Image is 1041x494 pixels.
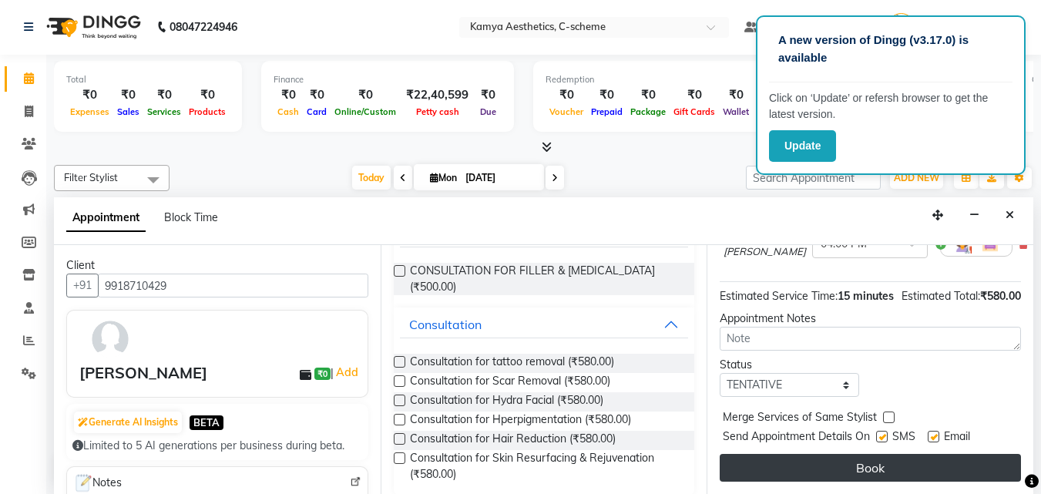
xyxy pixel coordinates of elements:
div: Consultation [409,315,482,334]
span: ADD NEW [894,172,939,183]
span: Today [352,166,391,190]
div: ₹0 [303,86,331,104]
span: Consultation for Scar Removal (₹580.00) [410,373,610,392]
b: 08047224946 [170,5,237,49]
button: +91 [66,274,99,297]
div: ₹0 [670,86,719,104]
span: Block Time [164,210,218,224]
span: Consultation for tattoo removal (₹580.00) [410,354,614,373]
span: Services [143,106,185,117]
input: Search Appointment [746,166,881,190]
input: Search by Name/Mobile/Email/Code [98,274,368,297]
button: Update [769,130,836,162]
span: Send Appointment Details On [723,428,870,448]
span: Email [944,428,970,448]
span: Filter Stylist [64,171,118,183]
span: Due [476,106,500,117]
input: 2025-09-01 [461,166,538,190]
span: CONSULTATION FOR FILLER & [MEDICAL_DATA] (₹500.00) [410,263,683,295]
img: avatar [88,317,133,361]
span: SMS [892,428,915,448]
button: Close [999,203,1021,227]
button: Book [720,454,1021,482]
div: ₹0 [475,86,502,104]
span: Consultation for Hair Reduction (₹580.00) [410,431,616,450]
button: Consultation [400,311,689,338]
span: 15 minutes [838,289,894,303]
span: Estimated Total: [902,289,980,303]
div: Status [720,357,858,373]
div: Finance [274,73,502,86]
div: Client [66,257,368,274]
span: Mon [426,172,461,183]
span: Appointment [66,204,146,232]
div: Total [66,73,230,86]
div: ₹0 [274,86,303,104]
span: Expenses [66,106,113,117]
span: Consultation for Skin Resurfacing & Rejuvenation (₹580.00) [410,450,683,482]
div: Appointment Notes [720,311,1021,327]
img: logo [39,5,145,49]
span: ₹0 [314,368,331,380]
div: ₹0 [66,86,113,104]
span: Prepaid [587,106,626,117]
div: ₹0 [185,86,230,104]
a: Add [334,363,361,381]
div: [PERSON_NAME] [79,361,207,385]
span: Products [185,106,230,117]
div: ₹0 [143,86,185,104]
span: Card [303,106,331,117]
div: ₹0 [331,86,400,104]
div: ₹0 [546,86,587,104]
button: ADD NEW [890,167,943,189]
div: ₹0 [719,86,753,104]
span: Merge Services of Same Stylist [723,409,877,428]
img: Dr Tanvi Ahmed [888,13,915,40]
div: Limited to 5 AI generations per business during beta. [72,438,362,454]
p: A new version of Dingg (v3.17.0) is available [778,32,1003,66]
span: Cash [274,106,303,117]
span: Package [626,106,670,117]
span: Notes [73,473,122,493]
div: ₹0 [626,86,670,104]
div: Redemption [546,73,753,86]
span: Consultation for Hydra Facial (₹580.00) [410,392,603,412]
div: ₹0 [113,86,143,104]
span: Sales [113,106,143,117]
span: Estimated Service Time: [720,289,838,303]
div: ₹22,40,599 [400,86,475,104]
span: BETA [190,415,223,430]
button: Generate AI Insights [74,412,182,433]
span: | [331,363,361,381]
span: Gift Cards [670,106,719,117]
span: Petty cash [412,106,463,117]
span: ₹580.00 [980,289,1021,303]
span: Online/Custom [331,106,400,117]
span: Consultation for Hperpigmentation (₹580.00) [410,412,631,431]
div: ₹0 [587,86,626,104]
span: Voucher [546,106,587,117]
span: Wallet [719,106,753,117]
p: Click on ‘Update’ or refersh browser to get the latest version. [769,90,1012,123]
